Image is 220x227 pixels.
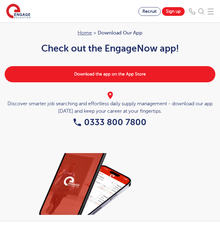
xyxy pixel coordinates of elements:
a: Home [78,30,92,36]
span: > [93,30,96,36]
img: Phone [189,8,195,15]
h1: Check out the EngageNow app! [5,43,215,54]
a: Download the app on the App Store [5,66,215,82]
div: Discover smarter job searching and effortless daily supply management - download our app [DATE] a... [5,92,215,115]
img: Mobile Menu [208,8,214,15]
img: Search [198,8,204,15]
img: Engage Education [6,4,30,19]
span: Download our app [98,29,142,37]
a: Sign up [162,7,185,16]
span: Recruit [142,9,157,14]
nav: breadcrumb [5,29,215,37]
a: Recruit [138,7,161,16]
a: 0333 800 7800 [74,117,146,127]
